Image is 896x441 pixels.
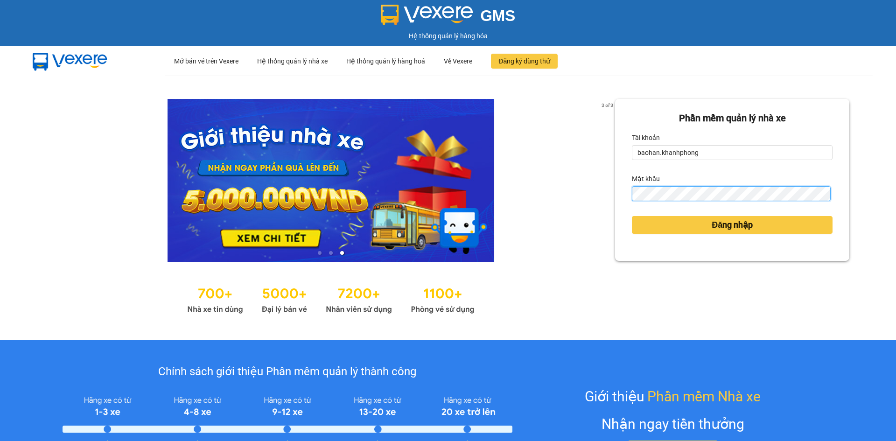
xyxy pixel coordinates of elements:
[602,99,615,262] button: next slide / item
[647,385,761,407] span: Phần mềm Nhà xe
[444,46,472,76] div: Về Vexere
[632,145,833,160] input: Tài khoản
[585,385,761,407] div: Giới thiệu
[63,363,512,381] div: Chính sách giới thiệu Phần mềm quản lý thành công
[602,413,744,435] div: Nhận ngay tiền thưởng
[257,46,328,76] div: Hệ thống quản lý nhà xe
[491,54,558,69] button: Đăng ký dùng thử
[632,216,833,234] button: Đăng nhập
[632,111,833,126] div: Phần mềm quản lý nhà xe
[498,56,550,66] span: Đăng ký dùng thử
[381,5,473,25] img: logo 2
[632,171,660,186] label: Mật khẩu
[480,7,515,24] span: GMS
[318,251,322,255] li: slide item 1
[187,281,475,316] img: Statistics.png
[346,46,425,76] div: Hệ thống quản lý hàng hoá
[340,251,344,255] li: slide item 3
[599,99,615,111] p: 3 of 3
[47,99,60,262] button: previous slide / item
[632,130,660,145] label: Tài khoản
[632,186,830,201] input: Mật khẩu
[712,218,753,231] span: Đăng nhập
[174,46,238,76] div: Mở bán vé trên Vexere
[329,251,333,255] li: slide item 2
[381,14,516,21] a: GMS
[23,46,117,77] img: mbUUG5Q.png
[2,31,894,41] div: Hệ thống quản lý hàng hóa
